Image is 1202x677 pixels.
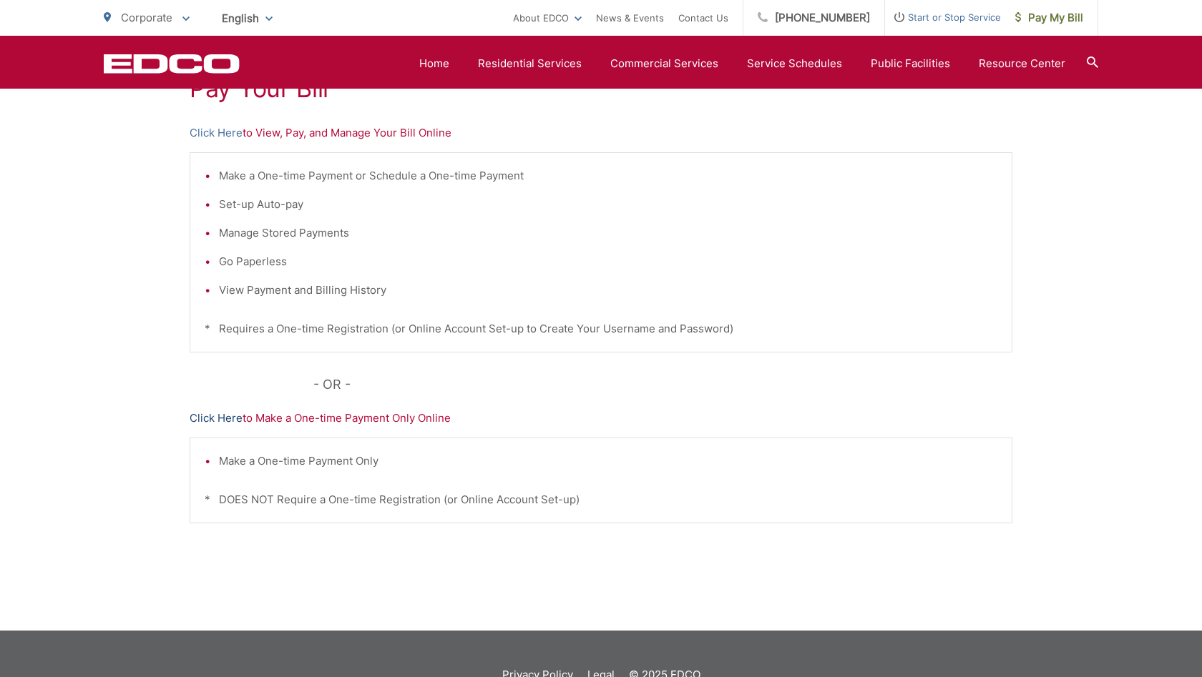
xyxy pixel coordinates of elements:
li: Make a One-time Payment or Schedule a One-time Payment [219,167,997,184]
span: Corporate [121,11,172,24]
a: Click Here [190,410,243,427]
a: Home [419,55,449,72]
li: Set-up Auto-pay [219,196,997,213]
a: Service Schedules [747,55,842,72]
a: Contact Us [678,9,728,26]
p: to Make a One-time Payment Only Online [190,410,1012,427]
li: Go Paperless [219,253,997,270]
p: to View, Pay, and Manage Your Bill Online [190,124,1012,142]
a: Residential Services [478,55,582,72]
p: * Requires a One-time Registration (or Online Account Set-up to Create Your Username and Password) [205,320,997,337]
li: Make a One-time Payment Only [219,453,997,470]
a: Public Facilities [871,55,950,72]
h1: Pay Your Bill [190,74,1012,103]
li: Manage Stored Payments [219,224,997,242]
a: Resource Center [979,55,1065,72]
p: * DOES NOT Require a One-time Registration (or Online Account Set-up) [205,491,997,508]
a: EDCD logo. Return to the homepage. [104,54,240,74]
li: View Payment and Billing History [219,282,997,299]
span: English [211,6,283,31]
span: Pay My Bill [1015,9,1083,26]
a: Click Here [190,124,243,142]
a: About EDCO [513,9,582,26]
a: News & Events [596,9,664,26]
a: Commercial Services [610,55,718,72]
p: - OR - [313,374,1013,395]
